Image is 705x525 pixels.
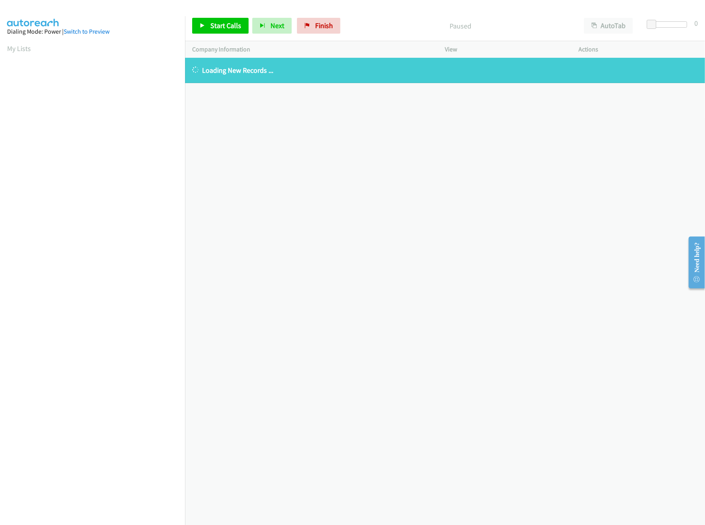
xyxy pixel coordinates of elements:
a: Start Calls [192,18,249,34]
p: Company Information [192,45,431,54]
iframe: Dialpad [7,61,185,437]
div: Delay between calls (in seconds) [651,21,687,28]
a: Finish [297,18,340,34]
a: Switch to Preview [64,28,110,35]
iframe: Resource Center [682,231,705,294]
p: Actions [578,45,698,54]
span: Finish [315,21,333,30]
div: 0 [694,18,698,28]
div: Dialing Mode: Power | [7,27,178,36]
span: Start Calls [210,21,241,30]
a: My Lists [7,44,31,53]
button: AutoTab [584,18,633,34]
span: Next [270,21,284,30]
button: Next [252,18,292,34]
p: Loading New Records ... [192,65,698,76]
p: View [445,45,565,54]
p: Paused [351,21,570,31]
